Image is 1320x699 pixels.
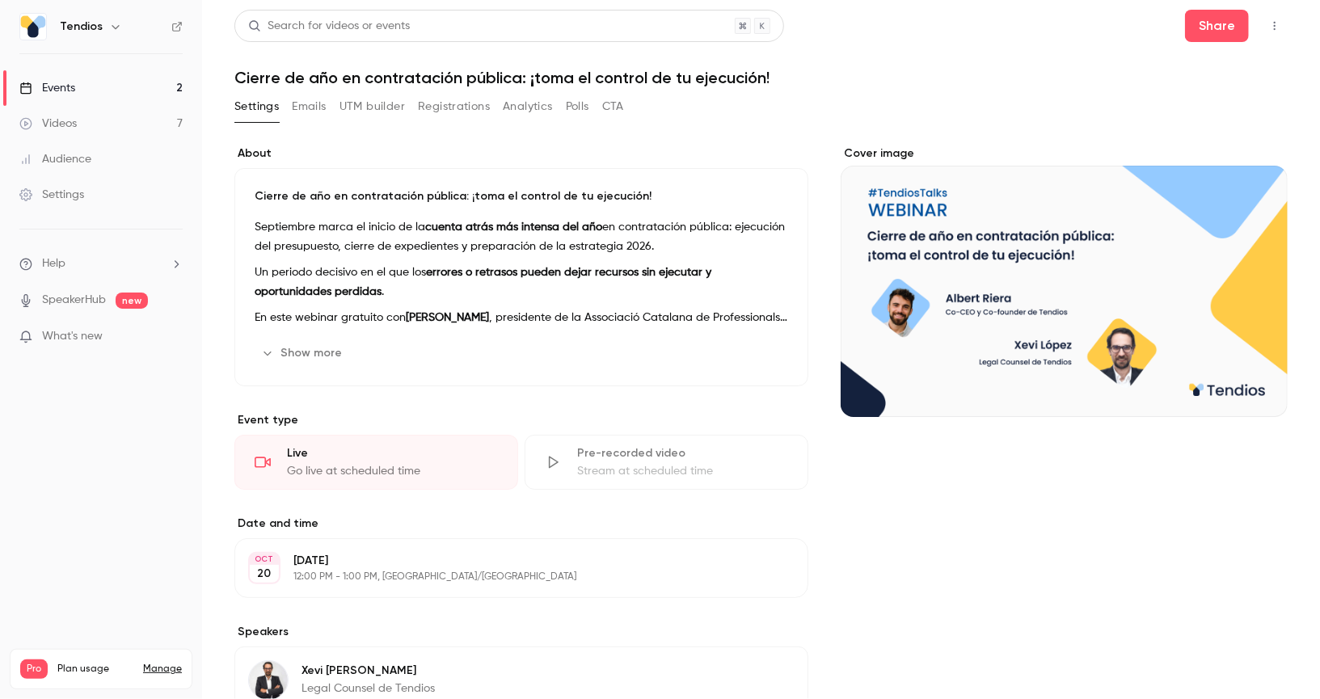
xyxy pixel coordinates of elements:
button: Emails [292,94,326,120]
button: Share [1185,10,1249,42]
button: Polls [566,94,589,120]
label: About [234,145,808,162]
a: Manage [143,663,182,676]
p: Event type [234,412,808,428]
div: Go live at scheduled time [287,463,498,479]
div: Pre-recorded video [577,445,788,461]
p: [DATE] [293,553,723,569]
strong: errores o retrasos pueden dejar recursos sin ejecutar y oportunidades perdidas [255,267,711,297]
section: Cover image [841,145,1288,417]
label: Date and time [234,516,808,532]
label: Cover image [841,145,1288,162]
label: Speakers [234,624,808,640]
strong: cuenta atrás más intensa del año [425,221,602,233]
button: Settings [234,94,279,120]
div: Live [287,445,498,461]
div: Events [19,80,75,96]
div: Search for videos or events [248,18,410,35]
img: Tendios [20,14,46,40]
span: What's new [42,328,103,345]
span: Pro [20,659,48,679]
button: Show more [255,340,352,366]
button: CTA [602,94,624,120]
p: 12:00 PM - 1:00 PM, [GEOGRAPHIC_DATA]/[GEOGRAPHIC_DATA] [293,571,723,583]
h1: Cierre de año en contratación pública: ¡toma el control de tu ejecución! [234,68,1288,87]
p: En este webinar gratuito con , presidente de la Associació Catalana de Professionals de la Contra... [255,308,788,327]
li: help-dropdown-opener [19,255,183,272]
span: new [116,293,148,309]
h6: Tendios [60,19,103,35]
div: LiveGo live at scheduled time [234,435,518,490]
button: Analytics [503,94,553,120]
div: Settings [19,187,84,203]
strong: [PERSON_NAME] [406,312,489,323]
span: Help [42,255,65,272]
p: Xevi [PERSON_NAME] [302,663,435,679]
div: Stream at scheduled time [577,463,788,479]
a: SpeakerHub [42,292,106,309]
p: Legal Counsel de Tendios [302,680,435,697]
div: Pre-recorded videoStream at scheduled time [525,435,808,490]
p: Un periodo decisivo en el que los . [255,263,788,301]
button: UTM builder [339,94,405,120]
button: Registrations [418,94,490,120]
div: Audience [19,151,91,167]
p: Septiembre marca el inicio de la en contratación pública: ejecución del presupuesto, cierre de ex... [255,217,788,256]
p: 20 [258,566,272,582]
div: Videos [19,116,77,132]
p: Cierre de año en contratación pública: ¡toma el control de tu ejecución! [255,188,788,204]
div: OCT [250,554,279,565]
span: Plan usage [57,663,133,676]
